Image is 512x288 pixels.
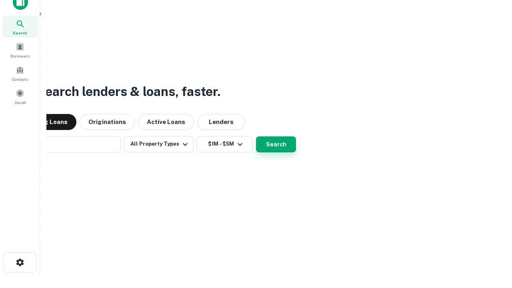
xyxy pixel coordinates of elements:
[197,114,245,130] button: Lenders
[2,16,38,38] a: Search
[12,76,28,82] span: Contacts
[10,53,30,59] span: Borrowers
[2,62,38,84] a: Contacts
[124,136,194,152] button: All Property Types
[256,136,296,152] button: Search
[36,82,220,101] h3: Search lenders & loans, faster.
[2,39,38,61] a: Borrowers
[197,136,253,152] button: $1M - $5M
[80,114,135,130] button: Originations
[14,99,26,106] span: Saved
[2,86,38,107] a: Saved
[13,30,27,36] span: Search
[138,114,194,130] button: Active Loans
[472,224,512,262] iframe: Chat Widget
